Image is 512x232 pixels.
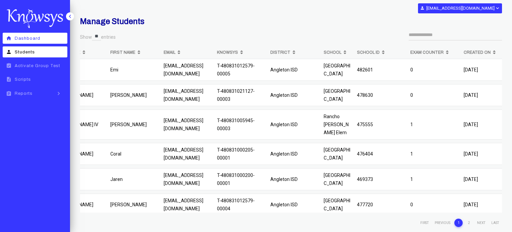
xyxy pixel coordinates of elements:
span: Activate Group Test [15,63,60,68]
p: [PERSON_NAME] [57,201,105,209]
li: 2 [465,219,473,227]
b: School [324,48,341,56]
p: Branch [57,175,105,183]
p: [PERSON_NAME] IV [57,121,105,129]
b: Exam Counter [410,48,444,56]
p: [EMAIL_ADDRESS][DOMAIN_NAME] [164,117,212,133]
p: T-480831005945-00003 [217,117,265,133]
b: District [270,48,290,56]
p: [GEOGRAPHIC_DATA] [324,146,352,162]
p: Angleton ISD [270,175,318,183]
p: [DATE] [464,66,512,74]
li: Last [489,219,501,227]
p: [EMAIL_ADDRESS][DOMAIN_NAME] [164,87,212,103]
b: Knowsys [217,48,238,56]
p: Rancho [PERSON_NAME] Elem [324,112,352,137]
p: 476404 [357,150,405,158]
p: [PERSON_NAME] [110,201,158,209]
p: [PERSON_NAME] [110,121,158,129]
i: home [5,35,13,41]
p: Angleton ISD [270,66,318,74]
p: [GEOGRAPHIC_DATA] [324,171,352,187]
p: 482601 [357,66,405,74]
b: Manage Students [80,17,144,26]
p: [GEOGRAPHIC_DATA] [324,197,352,213]
p: Angleton ISD [270,121,318,129]
p: 478630 [357,91,405,99]
p: [PERSON_NAME] [110,91,158,99]
i: keyboard_arrow_left [67,13,73,20]
p: 0 [410,91,458,99]
span: Dashboard [15,36,40,41]
p: [DATE] [464,150,512,158]
span: Reports [15,91,33,96]
li: 1 [454,219,463,227]
p: 1 [410,150,458,158]
p: Angleton ISD [270,201,318,209]
p: Emi [110,66,158,74]
p: [DATE] [464,201,512,209]
p: [EMAIL_ADDRESS][DOMAIN_NAME] [164,171,212,187]
p: 469373 [357,175,405,183]
span: Scripts [15,77,31,82]
p: 1 [410,121,458,129]
p: [EMAIL_ADDRESS][DOMAIN_NAME] [164,146,212,162]
label: Show [80,34,92,41]
p: Angleton ISD [270,150,318,158]
i: assignment_turned_in [5,63,13,68]
p: [GEOGRAPHIC_DATA] [324,62,352,78]
p: T-480831012579-00004 [217,197,265,213]
p: Jaren [110,175,158,183]
b: First Name [110,48,135,56]
p: Coral [110,150,158,158]
i: description [5,76,13,82]
i: expand_more [495,5,500,11]
li: Next [475,219,487,227]
p: T-480831000205-00001 [217,146,265,162]
b: School ID [357,48,380,56]
i: keyboard_arrow_right [54,90,64,97]
p: [PERSON_NAME] [57,150,105,158]
p: 1 [410,175,458,183]
span: Students [15,50,35,54]
p: [PERSON_NAME] [57,91,105,99]
label: entries [101,34,116,41]
i: person [5,49,13,55]
p: 0 [410,66,458,74]
p: Angleton ISD [270,91,318,99]
i: assignment [5,91,13,96]
p: Alia [57,66,105,74]
p: [DATE] [464,175,512,183]
p: T-480831021127-00003 [217,87,265,103]
p: 477720 [357,201,405,209]
b: Email [164,48,175,56]
b: Created On [464,48,491,56]
p: 475555 [357,121,405,129]
p: [EMAIL_ADDRESS][DOMAIN_NAME] [164,62,212,78]
p: [GEOGRAPHIC_DATA] [324,87,352,103]
p: [DATE] [464,91,512,99]
p: [EMAIL_ADDRESS][DOMAIN_NAME] [164,197,212,213]
p: 0 [410,201,458,209]
p: T-480831012579-00005 [217,62,265,78]
p: T-480831000200-00001 [217,171,265,187]
b: [EMAIL_ADDRESS][DOMAIN_NAME] [426,6,495,11]
i: person [420,6,425,10]
p: [DATE] [464,121,512,129]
